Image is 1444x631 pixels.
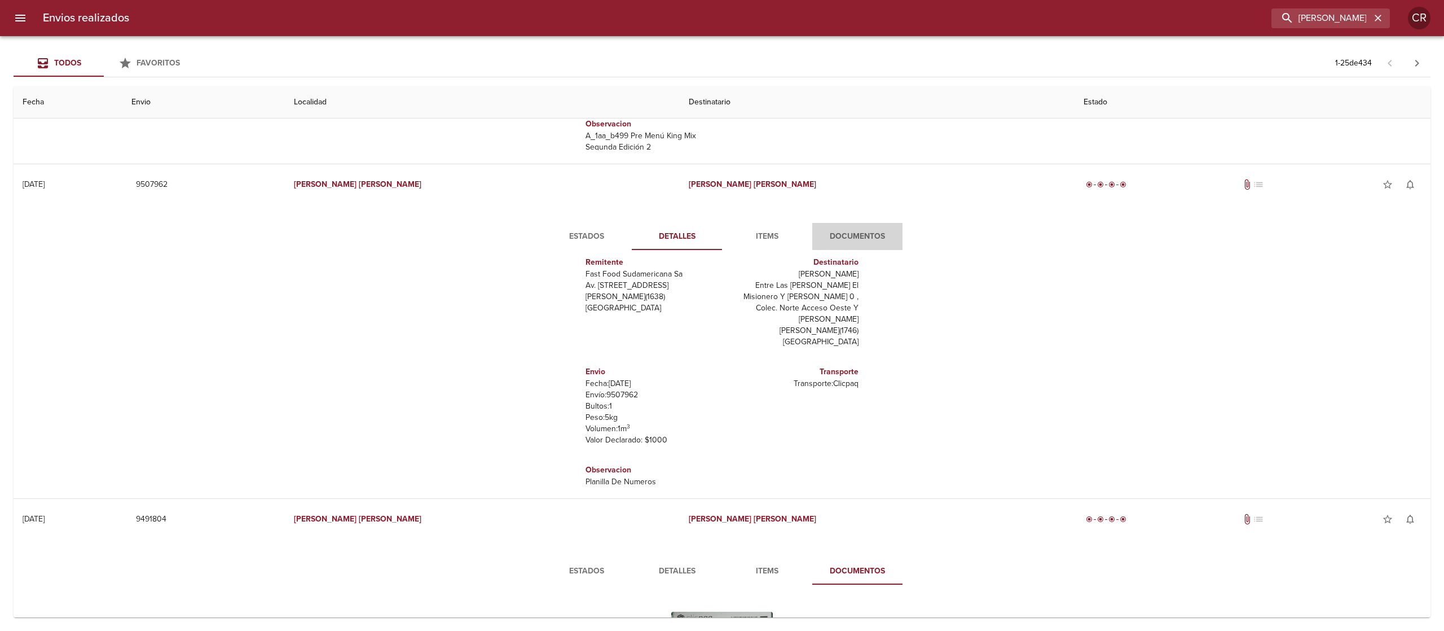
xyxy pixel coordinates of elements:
th: Fecha [14,86,122,119]
p: Av. [STREET_ADDRESS] [585,280,717,291]
em: [PERSON_NAME] [359,179,421,189]
p: Planilla De Numeros [585,476,717,488]
th: Envio [122,86,285,119]
button: 9491804 [131,509,171,530]
span: Tiene documentos adjuntos [1242,179,1253,190]
span: Favoritos [137,58,180,68]
h6: Destinatario [727,256,859,269]
em: [PERSON_NAME] [359,514,421,524]
h6: Observacion [585,118,717,130]
button: 9507962 [131,174,172,195]
p: 1 - 25 de 434 [1335,58,1372,69]
span: radio_button_checked [1108,516,1115,523]
div: Tabs detalle de guia [541,223,902,250]
h6: Remitente [585,256,717,269]
th: Estado [1075,86,1430,119]
span: radio_button_checked [1108,181,1115,188]
p: Fecha: [DATE] [585,378,717,389]
h6: Envio [585,366,717,378]
span: Todos [54,58,81,68]
div: Tabs detalle de guia [541,558,902,585]
em: [PERSON_NAME] [689,514,751,524]
span: Pagina anterior [1376,57,1403,68]
div: Tabs Envios [14,50,194,77]
p: [GEOGRAPHIC_DATA] [585,303,717,314]
div: CR [1408,7,1430,29]
button: Agregar a favoritos [1376,508,1399,531]
p: [PERSON_NAME] ( 1638 ) [585,291,717,303]
span: 9507962 [136,178,168,192]
button: menu [7,5,34,32]
div: Entregado [1084,179,1129,190]
p: Fast Food Sudamericana Sa [585,269,717,280]
p: Valor Declarado: $ 1000 [585,435,717,446]
span: No tiene pedido asociado [1253,514,1264,525]
span: Pagina siguiente [1403,50,1430,77]
span: No tiene pedido asociado [1253,179,1264,190]
input: buscar [1271,8,1371,28]
span: Documentos [819,230,896,244]
span: radio_button_checked [1120,181,1126,188]
sup: 3 [627,423,630,430]
p: Entre Las [PERSON_NAME] El Misionero Y [PERSON_NAME] 0 , Colec. Norte Acceso Oeste Y [PERSON_NAME] [727,280,859,325]
span: star_border [1382,179,1393,190]
em: [PERSON_NAME] [754,179,816,189]
p: Bultos: 1 [585,401,717,412]
span: Estados [548,564,625,579]
p: A_1aa_b499 Pre Menú King Mix Segunda Edición 2 [585,130,717,153]
div: Entregado [1084,514,1129,525]
span: Items [729,564,805,579]
em: [PERSON_NAME] [754,514,816,524]
button: Agregar a favoritos [1376,173,1399,196]
em: [PERSON_NAME] [294,514,356,524]
p: Volumen: 1 m [585,423,717,435]
em: [PERSON_NAME] [689,179,751,189]
div: [DATE] [23,514,45,524]
div: [DATE] [23,179,45,189]
span: radio_button_checked [1120,516,1126,523]
span: Tiene documentos adjuntos [1242,514,1253,525]
span: 9491804 [136,512,166,527]
p: [PERSON_NAME] ( 1746 ) [727,325,859,336]
em: [PERSON_NAME] [294,179,356,189]
span: star_border [1382,514,1393,525]
button: Activar notificaciones [1399,508,1421,531]
span: Detalles [639,564,715,579]
span: notifications_none [1405,179,1416,190]
p: Envío: 9507962 [585,389,717,401]
span: radio_button_checked [1097,181,1104,188]
span: Items [729,230,805,244]
p: Transporte: Clicpaq [727,378,859,389]
p: [GEOGRAPHIC_DATA] [727,336,859,348]
h6: Observacion [585,464,717,476]
th: Localidad [285,86,680,119]
button: Activar notificaciones [1399,173,1421,196]
span: notifications_none [1405,514,1416,525]
h6: Transporte [727,366,859,378]
span: radio_button_checked [1097,516,1104,523]
span: radio_button_checked [1086,181,1093,188]
p: [PERSON_NAME] [727,269,859,280]
div: Abrir información de usuario [1408,7,1430,29]
span: radio_button_checked [1086,516,1093,523]
span: Documentos [819,564,896,579]
span: Estados [548,230,625,244]
th: Destinatario [680,86,1075,119]
span: Detalles [639,230,715,244]
p: Peso: 5 kg [585,412,717,423]
h6: Envios realizados [43,9,129,27]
